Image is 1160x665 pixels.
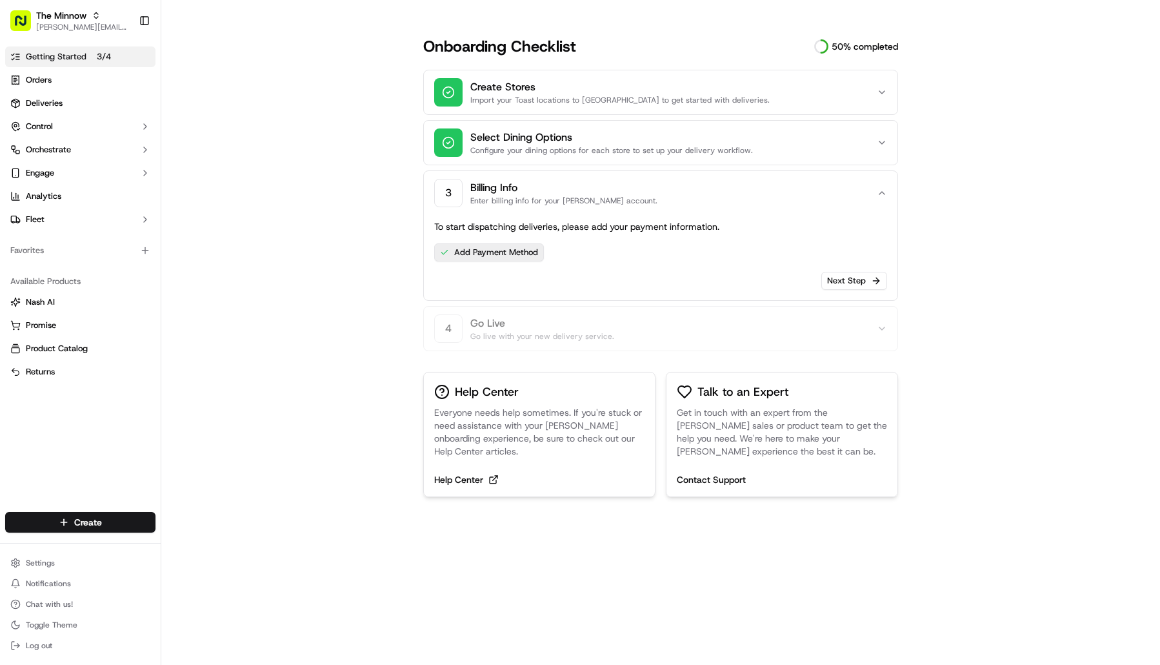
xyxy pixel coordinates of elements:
[109,255,119,265] div: 💻
[434,314,463,343] div: 4
[5,5,134,36] button: The Minnow[PERSON_NAME][EMAIL_ADDRESS][DOMAIN_NAME]
[5,93,155,114] a: Deliveries
[26,121,53,132] span: Control
[58,136,177,147] div: We're available if you need us!
[128,285,156,295] span: Pylon
[107,200,112,210] span: •
[434,121,887,165] button: Select Dining OptionsConfigure your dining options for each store to set up your delivery workflow.
[10,366,150,378] a: Returns
[26,599,73,609] span: Chat with us!
[26,620,77,630] span: Toggle Theme
[470,196,869,206] p: Enter billing info for your [PERSON_NAME] account.
[10,343,150,354] a: Product Catalog
[5,315,155,336] button: Promise
[26,74,52,86] span: Orders
[219,127,235,143] button: Start new chat
[697,383,788,401] h3: Talk to an Expert
[36,22,128,32] button: [PERSON_NAME][EMAIL_ADDRESS][DOMAIN_NAME]
[5,271,155,292] div: Available Products
[5,70,155,90] a: Orders
[5,209,155,230] button: Fleet
[40,200,105,210] span: [PERSON_NAME]
[26,320,56,331] span: Promise
[13,168,86,178] div: Past conversations
[36,9,86,22] button: The Minnow
[26,201,36,211] img: 1736555255976-a54dd68f-1ca7-489b-9aae-adbdc363a1c4
[26,558,55,568] span: Settings
[26,296,55,308] span: Nash AI
[470,145,869,156] p: Configure your dining options for each store to set up your delivery workflow.
[26,578,71,589] span: Notifications
[13,13,39,39] img: Nash
[26,144,71,156] span: Orchestrate
[91,285,156,295] a: Powered byPylon
[26,190,61,202] span: Analytics
[8,249,104,272] a: 📗Knowledge Base
[5,46,155,67] a: Getting Started3/4
[5,338,155,359] button: Product Catalog
[434,243,544,261] a: Add Payment Method
[821,272,887,290] button: Next Step
[104,249,212,272] a: 💻API Documentation
[434,171,887,215] button: 3Billing InfoEnter billing info for your [PERSON_NAME] account.
[5,362,155,382] button: Returns
[5,595,155,613] button: Chat with us!
[10,296,150,308] a: Nash AI
[434,179,463,207] div: 3
[470,79,869,95] h2: Create Stores
[92,50,116,64] p: 3 / 4
[74,516,102,529] span: Create
[434,220,887,300] div: 3Billing InfoEnter billing info for your [PERSON_NAME] account.
[114,200,141,210] span: [DATE]
[13,188,34,209] img: Brigitte Vinadas
[26,167,54,179] span: Engage
[5,637,155,655] button: Log out
[423,36,811,57] h1: Onboarding Checklist
[5,292,155,312] button: Nash AI
[5,186,155,207] a: Analytics
[26,366,55,378] span: Returns
[5,575,155,593] button: Notifications
[200,165,235,181] button: See all
[677,473,746,486] button: Contact Support
[13,255,23,265] div: 📗
[5,512,155,533] button: Create
[832,40,898,53] p: 50 % completed
[13,123,36,147] img: 1736555255976-a54dd68f-1ca7-489b-9aae-adbdc363a1c4
[26,214,45,225] span: Fleet
[10,320,150,331] a: Promise
[470,180,869,196] h2: Billing Info
[26,343,88,354] span: Product Catalog
[434,473,645,486] a: Help Center
[470,95,869,105] p: Import your Toast locations to [GEOGRAPHIC_DATA] to get started with deliveries.
[5,240,155,261] div: Favorites
[455,383,519,401] h3: Help Center
[26,51,86,63] span: Getting Started
[27,123,50,147] img: 8016278978528_b943e370aa5ada12b00a_72.png
[5,139,155,160] button: Orchestrate
[677,406,887,458] p: Get in touch with an expert from the [PERSON_NAME] sales or product team to get the help you need...
[434,406,645,458] p: Everyone needs help sometimes. If you're stuck or need assistance with your [PERSON_NAME] onboard...
[434,70,887,114] button: Create StoresImport your Toast locations to [GEOGRAPHIC_DATA] to get started with deliveries.
[26,97,63,109] span: Deliveries
[470,331,869,342] p: Go live with your new delivery service.
[5,116,155,137] button: Control
[26,254,99,267] span: Knowledge Base
[434,220,887,233] p: To start dispatching deliveries, please add your payment information.
[470,316,869,331] h2: Go Live
[26,640,52,651] span: Log out
[5,616,155,634] button: Toggle Theme
[434,307,887,351] button: 4Go LiveGo live with your new delivery service.
[5,554,155,572] button: Settings
[470,130,869,145] h2: Select Dining Options
[122,254,207,267] span: API Documentation
[34,83,232,97] input: Got a question? Start typing here...
[13,52,235,72] p: Welcome 👋
[58,123,212,136] div: Start new chat
[5,163,155,183] button: Engage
